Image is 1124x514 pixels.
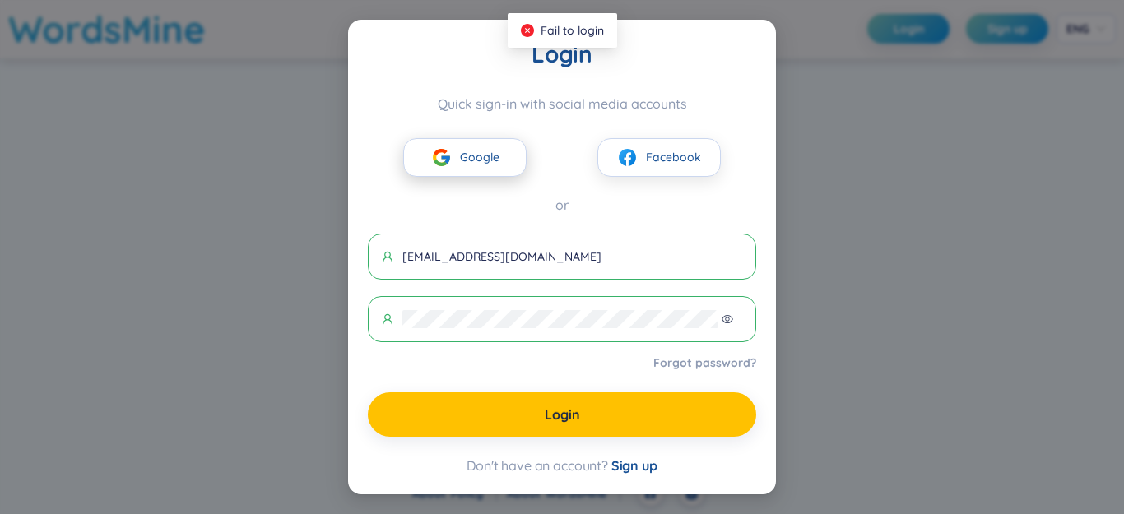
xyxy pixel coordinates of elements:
[368,195,756,215] div: or
[368,95,756,112] div: Quick sign-in with social media accounts
[521,24,534,37] span: close-circle
[617,147,638,168] img: facebook
[403,138,527,177] button: googleGoogle
[368,456,756,475] div: Don't have an account?
[382,251,393,262] span: user
[541,23,604,38] span: Fail to login
[722,313,733,325] span: eye
[653,354,756,371] a: Forgot password?
[368,39,756,69] div: Login
[646,148,701,166] span: Facebook
[382,313,393,325] span: user
[597,138,721,177] button: facebookFacebook
[545,405,580,424] span: Login
[611,457,657,474] span: Sign up
[431,147,452,168] img: google
[368,392,756,437] button: Login
[460,148,499,166] span: Google
[402,248,742,266] input: Username or Email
